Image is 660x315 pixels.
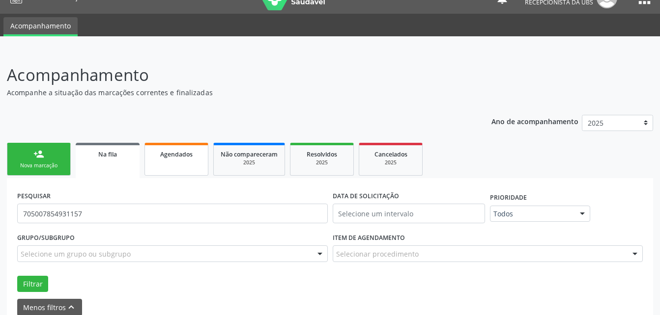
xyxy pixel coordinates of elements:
p: Acompanhamento [7,63,459,87]
i: keyboard_arrow_up [66,302,77,313]
div: 2025 [221,159,278,166]
p: Ano de acompanhamento [491,115,578,127]
label: Item de agendamento [333,230,405,245]
span: Selecionar procedimento [336,249,419,259]
span: Na fila [98,150,117,158]
div: person_add [33,149,44,159]
span: Resolvidos [307,150,337,158]
span: Todos [493,209,570,219]
input: Selecione um intervalo [333,204,486,223]
span: Agendados [160,150,193,158]
label: PESQUISAR [17,188,51,204]
div: 2025 [297,159,346,166]
input: Nome, CNS [17,204,328,223]
a: Acompanhamento [3,17,78,36]
span: Não compareceram [221,150,278,158]
label: Prioridade [490,190,527,206]
span: Cancelados [374,150,407,158]
div: Nova marcação [14,162,63,169]
label: Grupo/Subgrupo [17,230,75,245]
p: Acompanhe a situação das marcações correntes e finalizadas [7,87,459,98]
label: DATA DE SOLICITAÇÃO [333,188,399,204]
span: Selecione um grupo ou subgrupo [21,249,131,259]
div: 2025 [366,159,415,166]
